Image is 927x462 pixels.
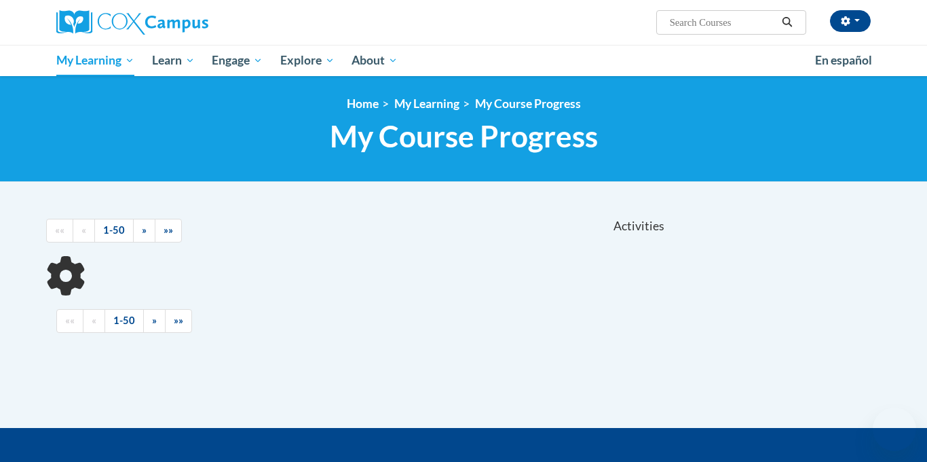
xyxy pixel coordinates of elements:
[203,45,271,76] a: Engage
[46,219,73,243] a: Begining
[394,96,459,111] a: My Learning
[152,315,157,326] span: »
[65,315,75,326] span: ««
[873,408,916,451] iframe: Button to launch messaging window
[73,219,95,243] a: Previous
[330,118,598,154] span: My Course Progress
[830,10,871,32] button: Account Settings
[475,96,581,111] a: My Course Progress
[777,14,797,31] button: Search
[92,315,96,326] span: «
[174,315,183,326] span: »»
[56,10,208,35] img: Cox Campus
[105,309,144,333] a: 1-50
[212,52,263,69] span: Engage
[164,224,173,236] span: »»
[613,219,664,234] span: Activities
[806,46,881,75] a: En español
[48,45,143,76] a: My Learning
[143,309,166,333] a: Next
[142,224,147,236] span: »
[668,14,777,31] input: Search Courses
[143,45,204,76] a: Learn
[815,53,872,67] span: En español
[83,309,105,333] a: Previous
[343,45,407,76] a: About
[165,309,192,333] a: End
[271,45,343,76] a: Explore
[347,96,379,111] a: Home
[352,52,398,69] span: About
[56,52,134,69] span: My Learning
[36,45,891,76] div: Main menu
[152,52,195,69] span: Learn
[81,224,86,236] span: «
[155,219,182,243] a: End
[56,309,83,333] a: Begining
[55,224,64,236] span: ««
[133,219,155,243] a: Next
[94,219,134,243] a: 1-50
[56,10,314,35] a: Cox Campus
[280,52,335,69] span: Explore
